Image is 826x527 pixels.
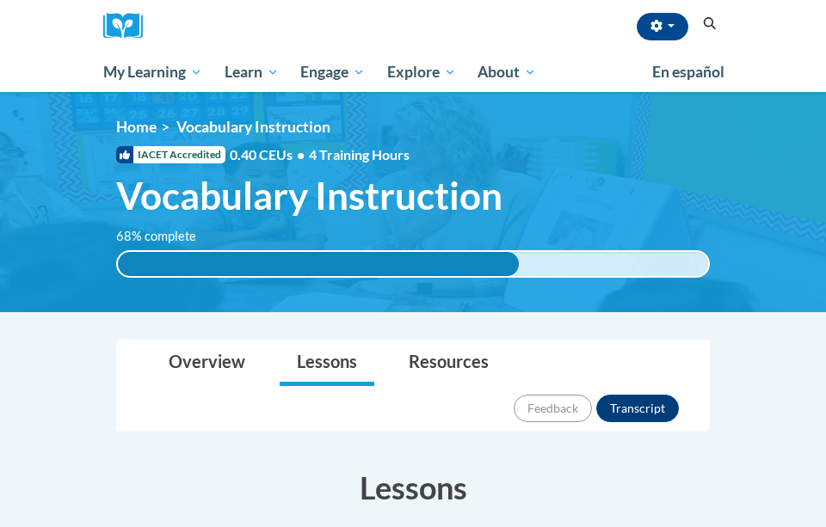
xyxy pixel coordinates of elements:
[652,63,724,81] span: En español
[637,13,688,40] button: Account Settings
[213,52,290,92] a: Learn
[103,13,155,40] a: Cox Campus
[641,54,736,90] a: En español
[116,227,215,246] label: 68% complete
[176,118,330,136] span: Vocabulary Instruction
[92,52,213,92] a: My Learning
[230,145,309,164] span: 0.40 CEUs
[116,466,710,509] h3: Lessons
[151,340,262,386] a: Overview
[103,62,202,83] span: My Learning
[514,395,592,422] button: Feedback
[116,146,225,163] span: IACET Accredited
[297,146,305,162] span: •
[387,62,456,83] span: Explore
[225,62,279,83] span: Learn
[289,52,376,92] a: Engage
[118,252,519,276] div: 68% complete
[309,146,410,162] span: 4 Training Hours
[90,52,736,92] div: Main menu
[280,340,374,386] a: Lessons
[376,52,467,92] a: Explore
[116,118,157,136] a: Home
[467,52,548,92] a: About
[391,340,506,386] a: Resources
[116,173,502,218] span: Vocabulary Instruction
[596,395,679,422] button: Transcript
[103,13,155,40] img: Logo brand
[300,62,365,83] span: Engage
[697,14,723,34] button: Search
[478,62,536,83] span: About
